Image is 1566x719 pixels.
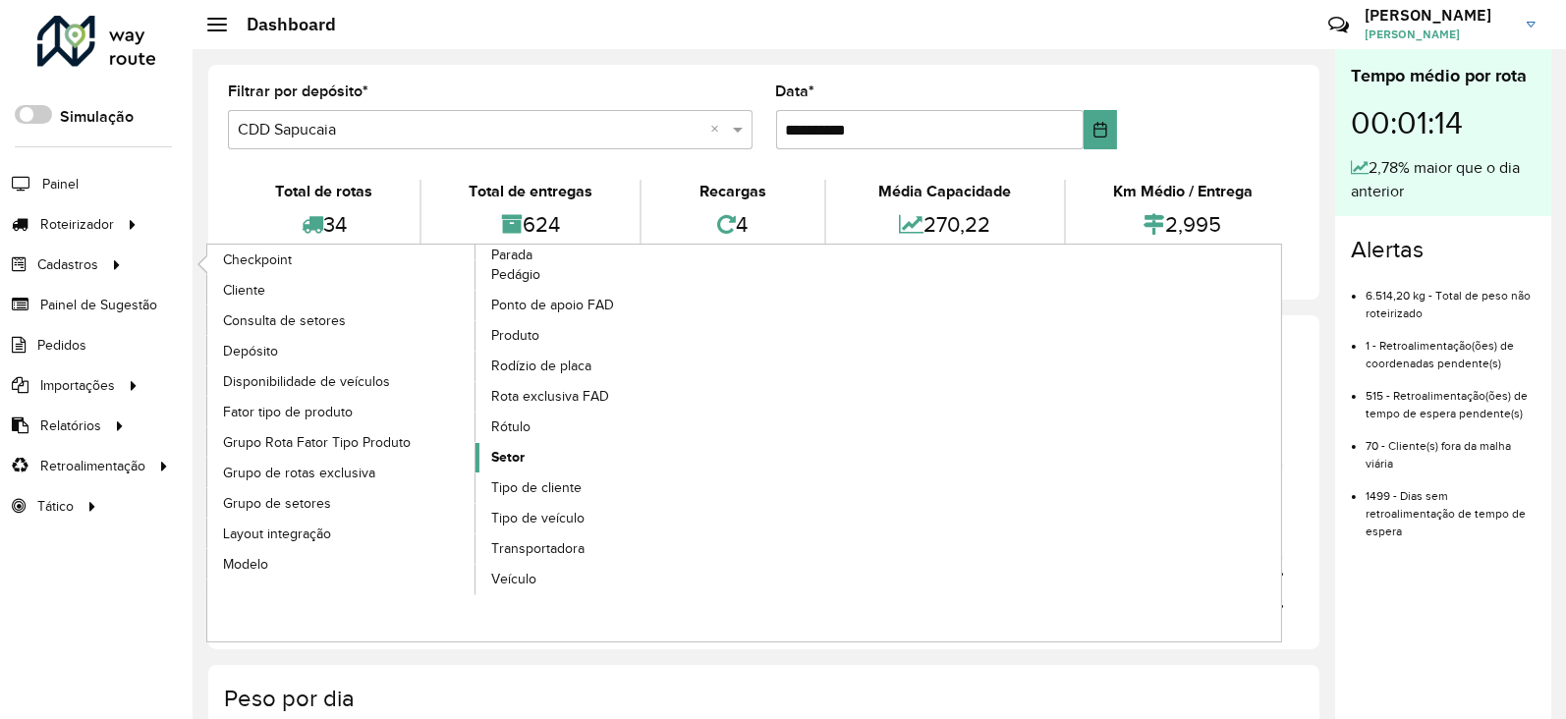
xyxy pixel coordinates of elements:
label: Simulação [60,105,134,129]
span: Modelo [223,554,268,575]
span: Pedidos [37,335,86,356]
a: Rodízio de placa [475,352,745,381]
span: Cliente [223,280,265,301]
span: Checkpoint [223,249,292,270]
span: Rota exclusiva FAD [491,386,609,407]
div: Km Médio / Entrega [1071,180,1295,203]
div: 34 [233,203,415,246]
a: Grupo de rotas exclusiva [207,458,476,487]
span: Painel [42,174,79,194]
div: Média Capacidade [831,180,1059,203]
span: Pedágio [491,264,540,285]
a: Produto [475,321,745,351]
li: 6.514,20 kg - Total de peso não roteirizado [1366,272,1536,322]
a: Depósito [207,336,476,365]
a: Grupo de setores [207,488,476,518]
label: Filtrar por depósito [228,80,368,103]
span: Tipo de cliente [491,477,582,498]
span: Cadastros [37,254,98,275]
span: [PERSON_NAME] [1365,26,1512,43]
span: Grupo Rota Fator Tipo Produto [223,432,411,453]
span: Painel de Sugestão [40,295,157,315]
span: Rodízio de placa [491,356,591,376]
span: Retroalimentação [40,456,145,476]
span: Setor [491,447,525,468]
a: Fator tipo de produto [207,397,476,426]
label: Data [776,80,815,103]
a: Checkpoint [207,245,476,274]
a: Veículo [475,565,745,594]
span: Grupo de setores [223,493,331,514]
span: Produto [491,325,539,346]
button: Choose Date [1084,110,1117,149]
a: Setor [475,443,745,472]
a: Rótulo [475,413,745,442]
div: Total de entregas [426,180,635,203]
h3: [PERSON_NAME] [1365,6,1512,25]
div: Total de rotas [233,180,415,203]
a: Cliente [207,275,476,304]
a: Grupo Rota Fator Tipo Produto [207,427,476,457]
span: Parada [491,245,532,265]
div: 2,78% maior que o dia anterior [1351,156,1536,203]
h4: Peso por dia [224,685,1300,713]
div: 624 [426,203,635,246]
a: Tipo de cliente [475,473,745,503]
a: Consulta de setores [207,305,476,335]
a: Contato Rápido [1317,4,1360,46]
span: Grupo de rotas exclusiva [223,463,375,483]
div: 00:01:14 [1351,89,1536,156]
span: Depósito [223,341,278,361]
div: 2,995 [1071,203,1295,246]
li: 515 - Retroalimentação(ões) de tempo de espera pendente(s) [1366,372,1536,422]
span: Tipo de veículo [491,508,585,528]
span: Clear all [711,118,728,141]
a: Pedágio [475,260,745,290]
span: Layout integração [223,524,331,544]
span: Importações [40,375,115,396]
h2: Dashboard [227,14,336,35]
div: Tempo médio por rota [1351,63,1536,89]
span: Transportadora [491,538,585,559]
span: Roteirizador [40,214,114,235]
div: 4 [646,203,818,246]
a: Rota exclusiva FAD [475,382,745,412]
a: Modelo [207,549,476,579]
a: Disponibilidade de veículos [207,366,476,396]
div: Recargas [646,180,818,203]
div: 270,22 [831,203,1059,246]
span: Veículo [491,569,536,589]
span: Ponto de apoio FAD [491,295,614,315]
a: Parada [207,245,745,595]
li: 1 - Retroalimentação(ões) de coordenadas pendente(s) [1366,322,1536,372]
h4: Alertas [1351,236,1536,264]
span: Disponibilidade de veículos [223,371,390,392]
a: Tipo de veículo [475,504,745,533]
a: Transportadora [475,534,745,564]
span: Tático [37,496,74,517]
span: Rótulo [491,416,531,437]
span: Fator tipo de produto [223,402,353,422]
span: Consulta de setores [223,310,346,331]
a: Layout integração [207,519,476,548]
span: Relatórios [40,415,101,436]
a: Ponto de apoio FAD [475,291,745,320]
li: 1499 - Dias sem retroalimentação de tempo de espera [1366,472,1536,540]
li: 70 - Cliente(s) fora da malha viária [1366,422,1536,472]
